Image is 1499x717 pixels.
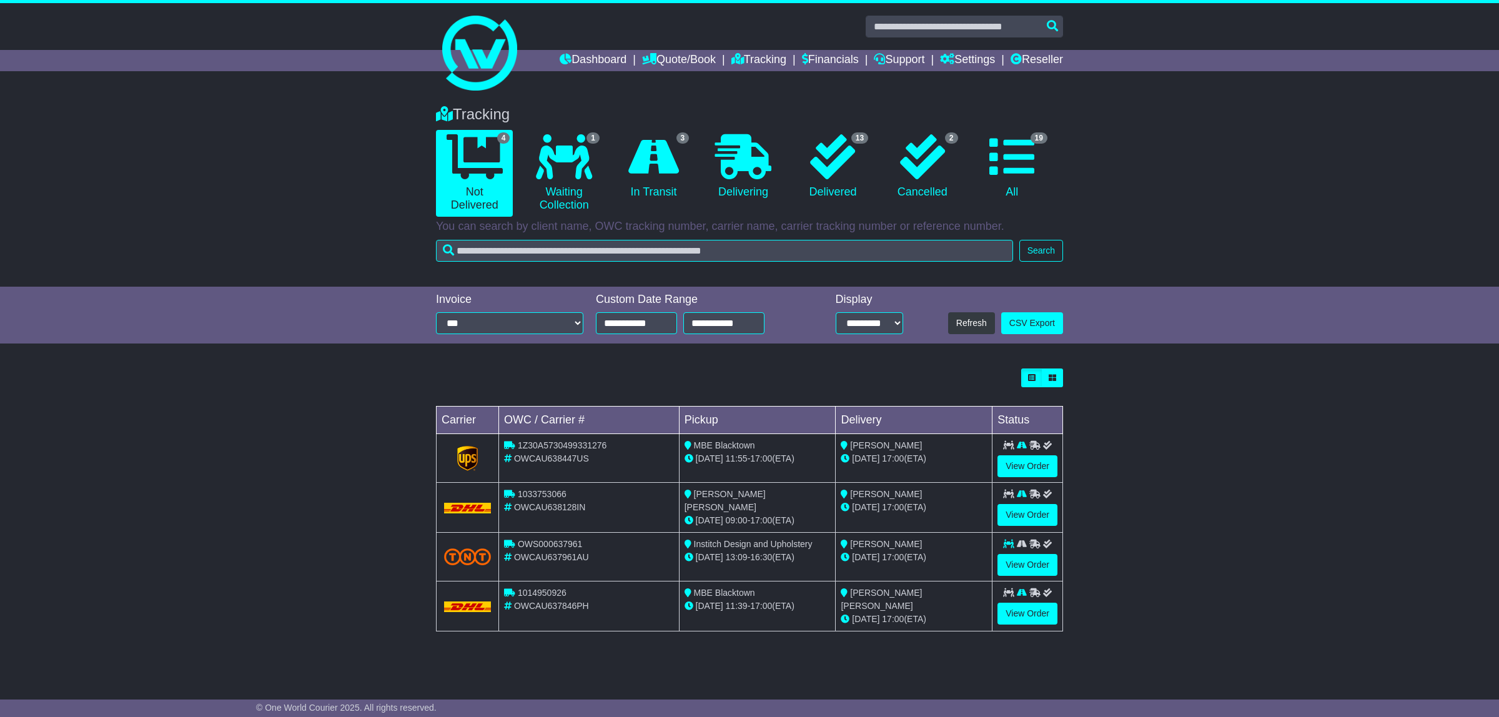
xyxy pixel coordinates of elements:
span: OWS000637961 [518,539,583,549]
span: [PERSON_NAME] [PERSON_NAME] [841,588,922,611]
span: [DATE] [696,552,723,562]
a: 1 Waiting Collection [525,130,602,217]
span: OWCAU637846PH [514,601,589,611]
a: Delivering [705,130,781,204]
a: 19 All [974,130,1051,204]
a: 13 Delivered [794,130,871,204]
img: DHL.png [444,601,491,611]
span: MBE Blacktown [694,588,755,598]
div: Display [836,293,903,307]
div: (ETA) [841,452,987,465]
span: MBE Blacktown [694,440,755,450]
td: OWC / Carrier # [499,407,680,434]
div: (ETA) [841,613,987,626]
span: 17:00 [882,502,904,512]
span: 1 [586,132,600,144]
span: [DATE] [852,453,879,463]
img: DHL.png [444,503,491,513]
div: (ETA) [841,551,987,564]
button: Refresh [948,312,995,334]
td: Delivery [836,407,992,434]
span: 4 [497,132,510,144]
a: Quote/Book [642,50,716,71]
span: 2 [945,132,958,144]
span: 3 [676,132,690,144]
td: Carrier [437,407,499,434]
span: 17:00 [750,515,772,525]
span: OWCAU638447US [514,453,589,463]
span: [DATE] [852,614,879,624]
span: 11:39 [726,601,748,611]
span: 17:00 [750,601,772,611]
span: 17:00 [882,552,904,562]
a: View Order [997,603,1057,625]
span: © One World Courier 2025. All rights reserved. [256,703,437,713]
div: (ETA) [841,501,987,514]
a: 4 Not Delivered [436,130,513,217]
div: Tracking [430,106,1069,124]
span: 13 [851,132,868,144]
button: Search [1019,240,1063,262]
div: - (ETA) [685,452,831,465]
span: [PERSON_NAME] [850,539,922,549]
span: [DATE] [852,502,879,512]
div: - (ETA) [685,551,831,564]
span: [DATE] [696,453,723,463]
span: [DATE] [696,515,723,525]
span: 1014950926 [518,588,566,598]
a: Tracking [731,50,786,71]
div: - (ETA) [685,514,831,527]
span: 13:09 [726,552,748,562]
div: Invoice [436,293,583,307]
td: Pickup [679,407,836,434]
a: View Order [997,554,1057,576]
span: 1Z30A5730499331276 [518,440,606,450]
span: 19 [1031,132,1047,144]
div: - (ETA) [685,600,831,613]
span: Institch Design and Upholstery [694,539,813,549]
a: Settings [940,50,995,71]
span: 17:00 [882,614,904,624]
a: View Order [997,504,1057,526]
a: 3 In Transit [615,130,692,204]
span: 17:00 [882,453,904,463]
td: Status [992,407,1063,434]
span: 16:30 [750,552,772,562]
span: [PERSON_NAME] [PERSON_NAME] [685,489,766,512]
span: [DATE] [696,601,723,611]
span: 11:55 [726,453,748,463]
span: [PERSON_NAME] [850,440,922,450]
span: 09:00 [726,515,748,525]
a: Reseller [1011,50,1063,71]
a: Dashboard [560,50,626,71]
p: You can search by client name, OWC tracking number, carrier name, carrier tracking number or refe... [436,220,1063,234]
span: OWCAU638128IN [514,502,585,512]
a: CSV Export [1001,312,1063,334]
a: 2 Cancelled [884,130,961,204]
a: View Order [997,455,1057,477]
a: Financials [802,50,859,71]
div: Custom Date Range [596,293,796,307]
span: [DATE] [852,552,879,562]
img: TNT_Domestic.png [444,548,491,565]
span: OWCAU637961AU [514,552,589,562]
img: GetCarrierServiceLogo [457,446,478,471]
span: 1033753066 [518,489,566,499]
span: [PERSON_NAME] [850,489,922,499]
a: Support [874,50,924,71]
span: 17:00 [750,453,772,463]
